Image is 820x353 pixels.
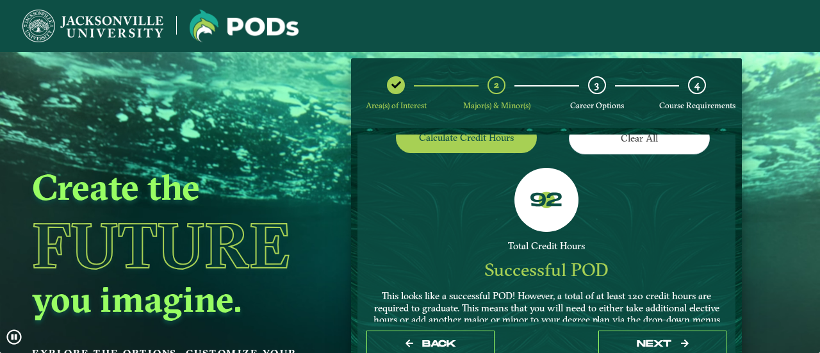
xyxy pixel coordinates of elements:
span: Back [422,338,456,349]
span: 2 [494,79,499,91]
span: Course Requirements [659,101,735,110]
h1: Future [32,214,320,277]
button: Calculate credit hours [396,122,537,152]
span: Area(s) of Interest [366,101,427,110]
label: 92 [530,189,562,213]
span: Major(s) & Minor(s) [463,101,530,110]
span: Career Options [570,101,624,110]
span: 3 [594,79,599,91]
span: 4 [694,79,700,91]
div: Total Credit Hours [371,240,722,252]
h2: Create the [32,165,320,209]
h2: you imagine. [32,277,320,322]
img: Jacksonville University logo [190,10,299,42]
img: Jacksonville University logo [22,10,163,42]
div: Successful POD [371,259,722,281]
button: Clear All [569,122,710,154]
